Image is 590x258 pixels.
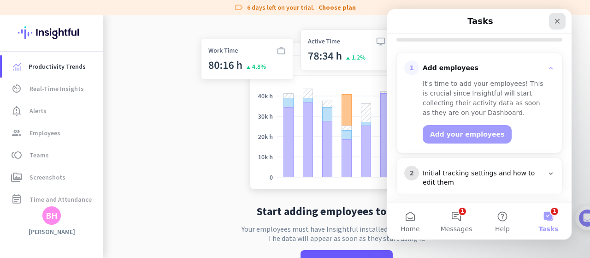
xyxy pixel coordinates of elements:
div: BH [46,211,58,220]
a: groupEmployees [2,122,103,144]
i: group [11,127,22,138]
span: Productivity Trends [29,61,86,72]
span: Time and Attendance [29,194,92,205]
iframe: Intercom live chat [387,9,572,240]
a: Choose plan [319,3,356,12]
span: Teams [29,150,49,161]
h2: Start adding employees to Insightful [257,206,437,217]
i: toll [11,150,22,161]
span: Employees [29,127,60,138]
a: menu-itemProductivity Trends [2,55,103,78]
a: event_noteTime and Attendance [2,188,103,210]
a: tollTeams [2,144,103,166]
i: av_timer [11,83,22,94]
a: av_timerReal-Time Insights [2,78,103,100]
span: Alerts [29,105,47,116]
i: perm_media [11,172,22,183]
span: Screenshots [29,172,65,183]
a: perm_mediaScreenshots [2,166,103,188]
img: menu-item [13,62,21,71]
i: event_note [11,194,22,205]
p: Your employees must have Insightful installed on their computers. The data will appear as soon as... [242,224,452,243]
i: label [234,3,243,12]
img: Insightful logo [18,15,85,51]
a: notification_importantAlerts [2,100,103,122]
i: notification_important [11,105,22,116]
span: Real-Time Insights [29,83,84,94]
img: no-search-results [194,15,499,198]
